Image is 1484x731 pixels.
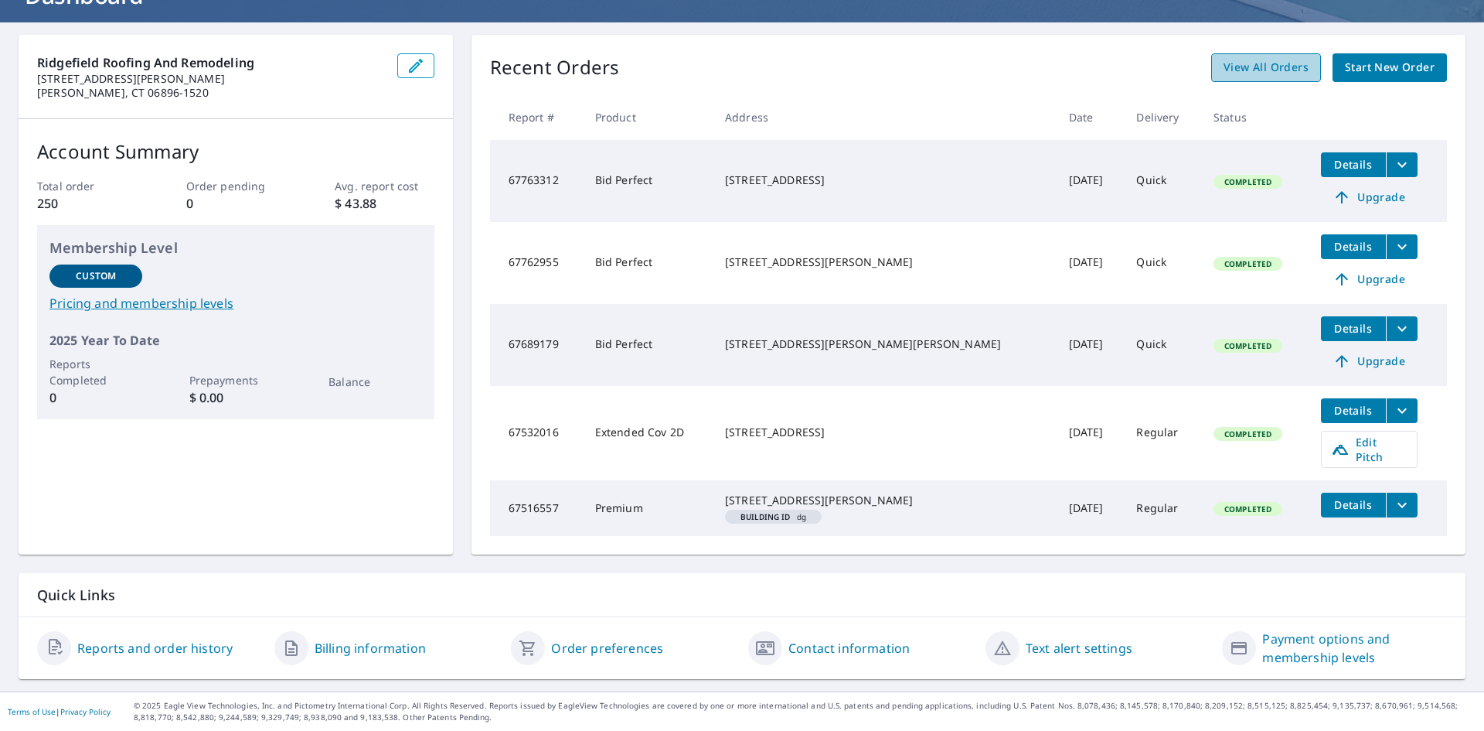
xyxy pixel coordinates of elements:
[583,304,713,386] td: Bid Perfect
[1215,340,1281,351] span: Completed
[1345,58,1435,77] span: Start New Order
[189,388,282,407] p: $ 0.00
[490,386,583,480] td: 67532016
[1321,493,1386,518] button: detailsBtn-67516557
[1057,140,1125,222] td: [DATE]
[1215,176,1281,187] span: Completed
[725,336,1044,352] div: [STREET_ADDRESS][PERSON_NAME][PERSON_NAME]
[315,639,426,658] a: Billing information
[725,425,1044,440] div: [STREET_ADDRESS]
[1057,386,1125,480] td: [DATE]
[1386,152,1418,177] button: filesDropdownBtn-67763312
[37,53,385,72] p: Ridgefield Roofing and Remodeling
[49,356,142,388] p: Reports Completed
[189,372,282,388] p: Prepayments
[186,178,285,194] p: Order pending
[49,237,422,258] p: Membership Level
[37,86,385,100] p: [PERSON_NAME], CT 06896-1520
[1057,94,1125,140] th: Date
[8,707,111,716] p: |
[77,639,233,658] a: Reports and order history
[1330,352,1408,371] span: Upgrade
[1386,398,1418,423] button: filesDropdownBtn-67532016
[583,222,713,304] td: Bid Perfect
[1330,157,1377,172] span: Details
[1124,140,1201,222] td: Quick
[60,706,111,717] a: Privacy Policy
[1211,53,1321,82] a: View All Orders
[1330,239,1377,254] span: Details
[1124,480,1201,536] td: Regular
[583,140,713,222] td: Bid Perfect
[1321,185,1418,210] a: Upgrade
[1026,639,1132,658] a: Text alert settings
[1333,53,1447,82] a: Start New Order
[1321,234,1386,259] button: detailsBtn-67762955
[731,513,815,521] span: dg
[725,254,1044,270] div: [STREET_ADDRESS][PERSON_NAME]
[1330,497,1377,512] span: Details
[37,194,136,213] p: 250
[788,639,910,658] a: Contact information
[1321,267,1418,292] a: Upgrade
[1124,222,1201,304] td: Quick
[1124,386,1201,480] td: Regular
[1057,480,1125,536] td: [DATE]
[1386,234,1418,259] button: filesDropdownBtn-67762955
[490,140,583,222] td: 67763312
[725,493,1044,508] div: [STREET_ADDRESS][PERSON_NAME]
[740,513,791,521] em: Building ID
[1321,349,1418,374] a: Upgrade
[37,586,1447,605] p: Quick Links
[490,480,583,536] td: 67516557
[335,178,434,194] p: Avg. report cost
[1330,188,1408,207] span: Upgrade
[1321,152,1386,177] button: detailsBtn-67763312
[37,72,385,86] p: [STREET_ADDRESS][PERSON_NAME]
[37,138,434,166] p: Account Summary
[1386,493,1418,518] button: filesDropdownBtn-67516557
[713,94,1057,140] th: Address
[1330,403,1377,418] span: Details
[49,331,422,350] p: 2025 Year To Date
[49,388,142,407] p: 0
[37,178,136,194] p: Total order
[8,706,56,717] a: Terms of Use
[1215,429,1281,439] span: Completed
[186,194,285,213] p: 0
[1201,94,1309,140] th: Status
[583,386,713,480] td: Extended Cov 2D
[1057,222,1125,304] td: [DATE]
[725,173,1044,188] div: [STREET_ADDRESS]
[1262,630,1447,667] a: Payment options and membership levels
[1321,316,1386,341] button: detailsBtn-67689179
[1330,321,1377,336] span: Details
[1124,94,1201,140] th: Delivery
[490,222,583,304] td: 67762955
[551,639,663,658] a: Order preferences
[1224,58,1309,77] span: View All Orders
[328,374,421,390] p: Balance
[1330,270,1408,289] span: Upgrade
[335,194,434,213] p: $ 43.88
[490,53,620,82] p: Recent Orders
[134,700,1476,723] p: © 2025 Eagle View Technologies, Inc. and Pictometry International Corp. All Rights Reserved. Repo...
[583,94,713,140] th: Product
[1215,258,1281,269] span: Completed
[490,304,583,386] td: 67689179
[583,480,713,536] td: Premium
[1057,304,1125,386] td: [DATE]
[1321,398,1386,423] button: detailsBtn-67532016
[49,294,422,313] a: Pricing and membership levels
[1124,304,1201,386] td: Quick
[1386,316,1418,341] button: filesDropdownBtn-67689179
[1331,435,1407,464] span: Edit Pitch
[76,269,116,283] p: Custom
[1321,431,1418,468] a: Edit Pitch
[1215,504,1281,514] span: Completed
[490,94,583,140] th: Report #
